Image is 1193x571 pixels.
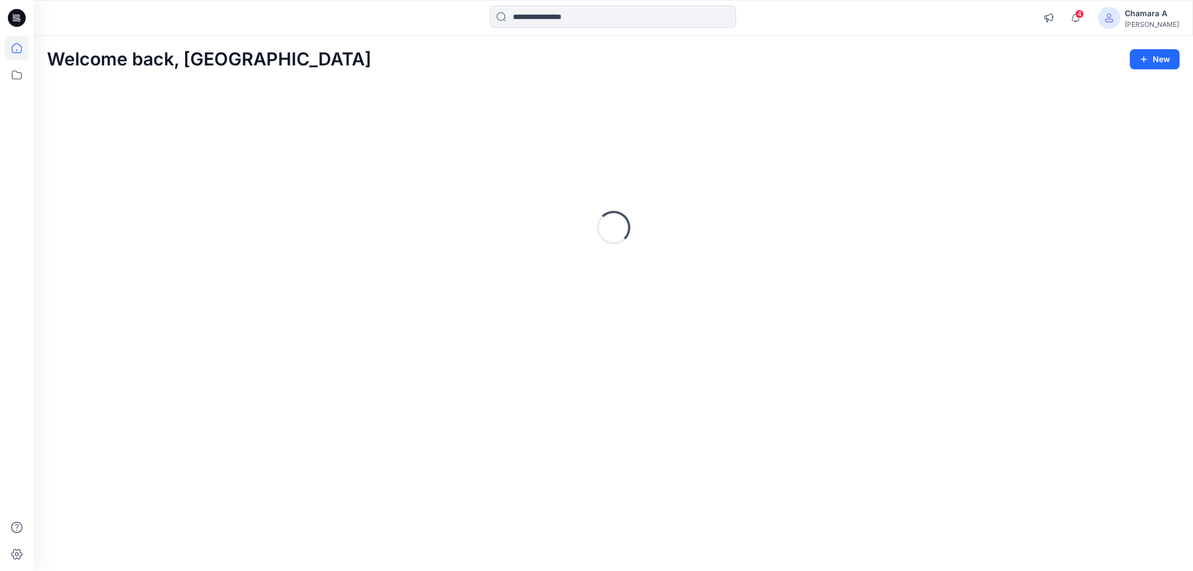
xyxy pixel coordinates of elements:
span: 4 [1075,10,1084,18]
button: New [1130,49,1180,69]
div: Chamara A [1125,7,1179,20]
div: [PERSON_NAME] [1125,20,1179,29]
h2: Welcome back, [GEOGRAPHIC_DATA] [47,49,371,70]
svg: avatar [1105,13,1114,22]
